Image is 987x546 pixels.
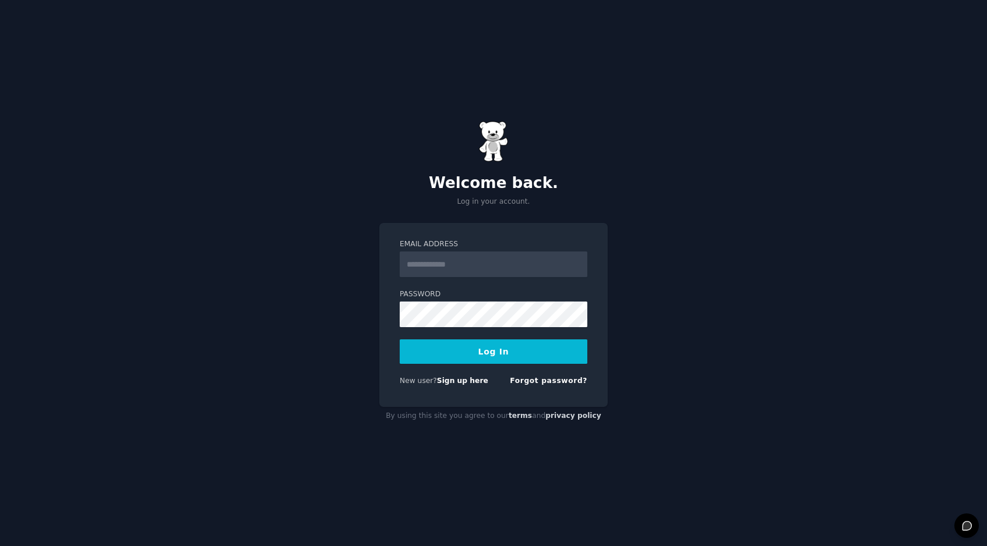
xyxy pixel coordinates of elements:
a: privacy policy [545,412,601,420]
a: Forgot password? [510,377,587,385]
div: By using this site you agree to our and [379,407,608,426]
p: Log in your account. [379,197,608,207]
h2: Welcome back. [379,174,608,193]
button: Log In [400,339,587,364]
img: Gummy Bear [479,121,508,162]
label: Email Address [400,239,587,250]
label: Password [400,289,587,300]
a: Sign up here [437,377,488,385]
span: New user? [400,377,437,385]
a: terms [509,412,532,420]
